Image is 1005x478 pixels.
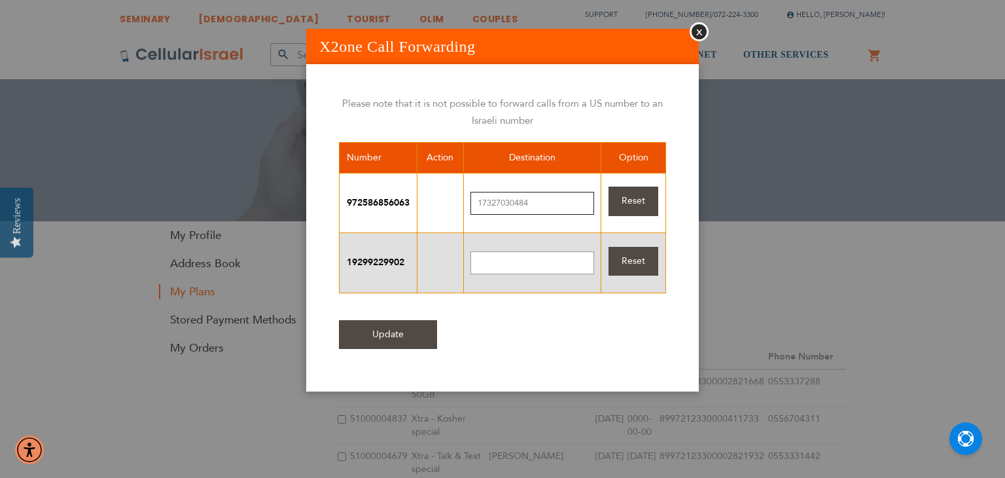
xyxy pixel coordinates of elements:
[622,255,645,267] span: Reset
[11,198,23,234] div: Reviews
[417,143,463,174] th: Action
[339,320,437,350] input: Update
[608,187,658,216] button: Reset
[306,29,699,64] h1: X2one Call Forwarding
[463,143,601,174] th: Destination
[340,233,417,293] th: 19299229902
[601,143,666,174] th: Option
[608,247,658,276] button: Reset
[340,173,417,233] th: 972586856063
[622,194,645,207] span: Reset
[15,435,44,464] div: Accessibility Menu
[340,143,417,174] th: Number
